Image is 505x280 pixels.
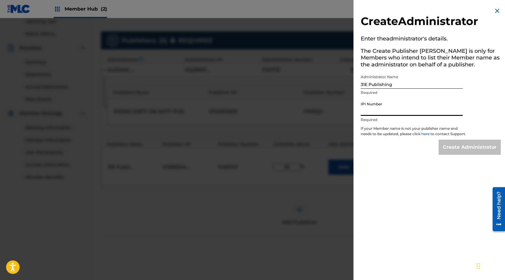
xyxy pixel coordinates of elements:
a: here [421,132,430,136]
h5: Enter the administrator 's details. [361,33,501,46]
div: Drag [477,257,480,275]
h2: Create Administrator [361,14,501,30]
p: If your Member name is not your publisher name and needs to be updated, please click to contact S... [361,126,466,140]
img: MLC Logo [7,5,30,13]
span: (2) [101,6,107,12]
p: Required [361,117,463,122]
span: Member Hub [65,5,107,12]
iframe: Resource Center [488,185,505,234]
iframe: Chat Widget [475,251,505,280]
p: Required [361,90,463,95]
h5: The Create Publisher [PERSON_NAME] is only for Members who intend to list their Member name as th... [361,46,501,72]
img: Top Rightsholders [54,5,61,13]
